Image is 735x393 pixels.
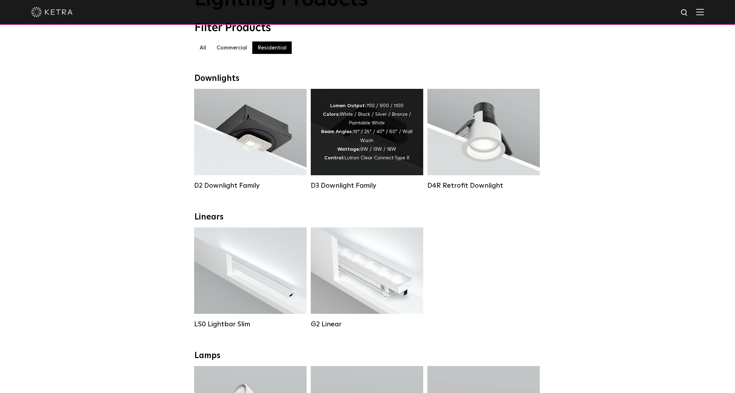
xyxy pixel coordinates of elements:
[321,102,413,162] div: 700 / 900 / 1100 White / Black / Silver / Bronze / Paintable White 15° / 25° / 40° / 60° / Wall W...
[337,147,360,152] strong: Wattage:
[194,320,307,328] div: LS0 Lightbar Slim
[194,181,307,190] div: D2 Downlight Family
[311,181,423,190] div: D3 Downlight Family
[194,89,307,189] a: D2 Downlight Family Lumen Output:1200Colors:White / Black / Gloss Black / Silver / Bronze / Silve...
[194,212,541,222] div: Linears
[324,156,344,160] strong: Control:
[194,41,211,54] label: All
[696,9,704,15] img: Hamburger%20Nav.svg
[330,103,366,108] strong: Lumen Output:
[194,227,307,328] a: LS0 Lightbar Slim Lumen Output:200 / 350Colors:White / BlackControl:X96 Controller
[321,129,353,134] strong: Beam Angles:
[311,320,423,328] div: G2 Linear
[680,9,689,17] img: search icon
[194,74,541,84] div: Downlights
[31,7,73,17] img: ketra-logo-2019-white
[311,89,423,189] a: D3 Downlight Family Lumen Output:700 / 900 / 1100Colors:White / Black / Silver / Bronze / Paintab...
[194,21,541,35] div: Filter Products
[311,227,423,328] a: G2 Linear Lumen Output:400 / 700 / 1000Colors:WhiteBeam Angles:Flood / [GEOGRAPHIC_DATA] / Narrow...
[427,89,540,189] a: D4R Retrofit Downlight Lumen Output:800Colors:White / BlackBeam Angles:15° / 25° / 40° / 60°Watta...
[194,351,541,361] div: Lamps
[323,112,340,117] strong: Colors:
[427,181,540,190] div: D4R Retrofit Downlight
[344,156,409,160] span: Lutron Clear Connect Type X
[252,41,292,54] label: Residential
[211,41,252,54] label: Commercial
